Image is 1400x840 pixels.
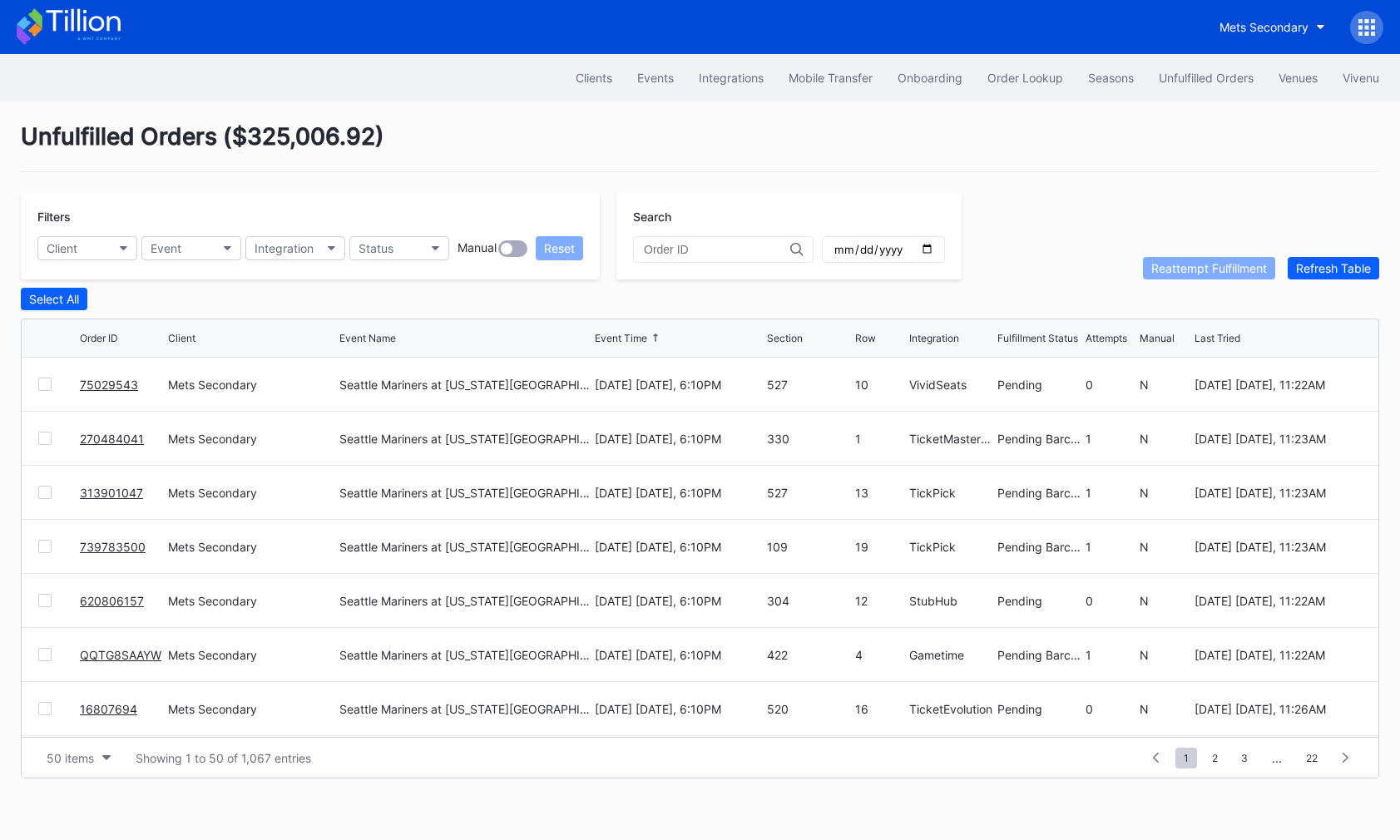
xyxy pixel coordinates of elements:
button: Events [625,62,686,93]
span: 2 [1204,748,1226,768]
div: Section [767,332,803,344]
div: [DATE] [DATE], 6:10PM [595,648,762,662]
button: Mobile Transfer [776,62,885,93]
div: 527 [767,486,851,500]
div: 1 [1086,648,1135,662]
div: Mets Secondary [168,540,335,554]
div: 16 [855,702,905,716]
button: Seasons [1076,62,1146,93]
div: [DATE] [DATE], 11:22AM [1195,648,1362,662]
button: 50 items [38,747,119,769]
div: Pending [997,702,1081,716]
div: Mets Secondary [168,432,335,446]
a: 313901047 [80,486,143,500]
div: 0 [1086,378,1135,392]
div: TicketEvolution [909,702,993,716]
div: N [1140,594,1190,608]
div: Manual [458,240,497,257]
div: [DATE] [DATE], 11:22AM [1195,594,1362,608]
a: Venues [1266,62,1330,93]
div: Mets Secondary [168,594,335,608]
div: Unfulfilled Orders ( $325,006.92 ) [21,122,1379,172]
div: Seattle Mariners at [US_STATE][GEOGRAPHIC_DATA] ([PERSON_NAME][GEOGRAPHIC_DATA] Replica Giveaway/... [339,486,591,500]
div: Events [637,71,674,85]
button: Reset [536,236,583,260]
div: Seasons [1088,71,1134,85]
div: Status [359,241,393,255]
div: [DATE] [DATE], 6:10PM [595,594,762,608]
span: 1 [1175,748,1197,768]
div: Mets Secondary [168,702,335,716]
div: Gametime [909,648,993,662]
div: [DATE] [DATE], 6:10PM [595,486,762,500]
button: Reattempt Fulfillment [1143,257,1275,279]
button: Integration [245,236,345,260]
button: Status [349,236,449,260]
div: Mobile Transfer [789,71,873,85]
div: 1 [1086,432,1135,446]
div: 422 [767,648,851,662]
div: Filters [37,210,583,224]
div: StubHub [909,594,993,608]
div: Clients [576,71,612,85]
div: Integration [255,241,314,255]
div: Reset [544,241,575,255]
div: 330 [767,432,851,446]
div: 4 [855,648,905,662]
div: 109 [767,540,851,554]
div: Seattle Mariners at [US_STATE][GEOGRAPHIC_DATA] ([PERSON_NAME][GEOGRAPHIC_DATA] Replica Giveaway/... [339,432,591,446]
div: Seattle Mariners at [US_STATE][GEOGRAPHIC_DATA] ([PERSON_NAME][GEOGRAPHIC_DATA] Replica Giveaway/... [339,594,591,608]
div: Mets Secondary [168,486,335,500]
div: Order ID [80,332,118,344]
div: N [1140,432,1190,446]
div: Onboarding [898,71,962,85]
div: Unfulfilled Orders [1159,71,1254,85]
div: 19 [855,540,905,554]
a: 270484041 [80,432,144,446]
button: Unfulfilled Orders [1146,62,1266,93]
div: TicketMasterResale [909,432,993,446]
div: Showing 1 to 50 of 1,067 entries [136,751,311,765]
div: Search [633,210,945,224]
button: Event [141,236,241,260]
div: [DATE] [DATE], 11:23AM [1195,540,1362,554]
div: [DATE] [DATE], 11:23AM [1195,486,1362,500]
div: Seattle Mariners at [US_STATE][GEOGRAPHIC_DATA] ([PERSON_NAME][GEOGRAPHIC_DATA] Replica Giveaway/... [339,378,591,392]
div: Mets Secondary [1219,20,1308,34]
div: 304 [767,594,851,608]
div: 13 [855,486,905,500]
button: Onboarding [885,62,975,93]
div: Seattle Mariners at [US_STATE][GEOGRAPHIC_DATA] ([PERSON_NAME][GEOGRAPHIC_DATA] Replica Giveaway/... [339,540,591,554]
div: Client [168,332,195,344]
div: 1 [1086,486,1135,500]
div: N [1140,648,1190,662]
div: Fulfillment Status [997,332,1078,344]
div: Client [47,241,77,255]
div: Refresh Table [1296,261,1371,275]
button: Integrations [686,62,776,93]
button: Vivenu [1330,62,1392,93]
div: [DATE] [DATE], 11:23AM [1195,432,1362,446]
div: ... [1259,751,1294,765]
div: TickPick [909,486,993,500]
div: VividSeats [909,378,993,392]
div: [DATE] [DATE], 6:10PM [595,378,762,392]
div: Select All [29,292,79,306]
div: 0 [1086,594,1135,608]
a: 16807694 [80,702,137,716]
span: 3 [1233,748,1256,768]
div: Pending [997,594,1081,608]
div: Event [151,241,181,255]
button: Refresh Table [1288,257,1379,279]
input: Order ID [644,243,790,256]
button: Order Lookup [975,62,1076,93]
div: [DATE] [DATE], 6:10PM [595,540,762,554]
button: Mets Secondary [1207,12,1338,42]
div: [DATE] [DATE], 11:26AM [1195,702,1362,716]
div: Venues [1279,71,1318,85]
div: Seattle Mariners at [US_STATE][GEOGRAPHIC_DATA] ([PERSON_NAME][GEOGRAPHIC_DATA] Replica Giveaway/... [339,648,591,662]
